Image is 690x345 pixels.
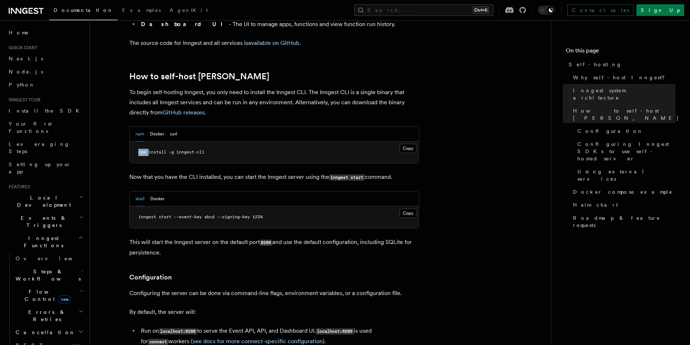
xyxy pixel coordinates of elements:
a: Home [6,26,85,39]
span: Events & Triggers [6,214,79,229]
a: Docker compose example [570,185,676,198]
span: Next.js [9,56,43,62]
a: Install the SDK [6,104,85,117]
a: Configuration [574,125,676,138]
a: Roadmap & feature requests [570,211,676,232]
button: Steps & Workflows [13,265,85,285]
span: Docker compose example [573,188,673,195]
a: Inngest system architecture [570,84,676,104]
p: Now that you have the CLI installed, you can start the Inngest server using the command. [129,172,419,182]
button: Toggle dark mode [538,6,555,14]
h4: On this page [566,46,676,58]
code: 8288 [260,240,272,246]
span: AgentKit [170,7,208,13]
span: Documentation [54,7,113,13]
span: Roadmap & feature requests [573,214,676,229]
code: connect [148,339,168,345]
span: How to self-host [PERSON_NAME] [573,107,679,122]
a: Self-hosting [566,58,676,71]
span: Install the SDK [9,108,84,114]
span: new [59,295,71,303]
span: Configuration [577,127,643,135]
span: Home [9,29,29,36]
span: Leveraging Steps [9,141,70,154]
p: To begin self-hosting Inngest, you only need to install the Inngest CLI. The Inngest CLI is a sin... [129,87,419,118]
span: Inngest system architecture [573,87,676,101]
a: Sign Up [636,4,684,16]
a: available on GitHub [248,39,300,46]
span: Flow Control [13,288,80,303]
span: inngest start --event-key abcd --signing-key 1234 [138,214,263,219]
a: Next.js [6,52,85,65]
p: The source code for Inngest and all services is . [129,38,419,48]
span: Errors & Retries [13,308,79,323]
a: Configuration [129,272,172,282]
span: Python [9,82,35,88]
a: see docs for more connect-specific configuration [193,338,323,345]
span: Cancellation [13,329,75,336]
button: Cancellation [13,326,85,339]
button: Flow Controlnew [13,285,85,306]
a: Helm chart [570,198,676,211]
span: Inngest tour [6,97,41,103]
strong: Dashboard UI [141,21,229,28]
button: Inngest Functions [6,232,85,252]
button: curl [170,127,177,142]
span: Node.js [9,69,43,75]
span: Self-hosting [569,61,622,68]
span: Overview [16,256,90,261]
span: Features [6,184,30,190]
span: Examples [122,7,161,13]
code: localhost:8288 [159,328,197,335]
a: Overview [13,252,85,265]
button: shell [135,192,145,206]
a: GitHub releases [163,109,205,116]
button: Search...Ctrl+K [354,4,493,16]
span: Setting up your app [9,161,71,174]
a: Examples [118,2,165,20]
p: This will start the Inngest server on the default port and use the default configuration, includi... [129,237,419,258]
button: npm [135,127,144,142]
a: Node.js [6,65,85,78]
a: Leveraging Steps [6,138,85,158]
span: npm install -g inngest-cli [138,150,204,155]
a: Python [6,78,85,91]
button: Docker [150,127,164,142]
li: - The UI to manage apps, functions and view function run history. [139,19,419,29]
a: How to self-host [PERSON_NAME] [129,71,269,81]
button: Copy [400,209,417,218]
button: Docker [150,192,164,206]
a: How to self-host [PERSON_NAME] [570,104,676,125]
a: Contact sales [567,4,633,16]
span: Why self-host Inngest? [573,74,670,81]
button: Local Development [6,191,85,211]
span: Helm chart [573,201,618,209]
button: Events & Triggers [6,211,85,232]
a: Your first Functions [6,117,85,138]
code: localhost:8289 [316,328,354,335]
span: Local Development [6,194,79,209]
a: Configuring Inngest SDKs to use self-hosted server [574,138,676,165]
span: Your first Functions [9,121,52,134]
span: Configuring Inngest SDKs to use self-hosted server [577,140,676,162]
span: Quick start [6,45,37,51]
code: inngest start [329,174,365,181]
span: Inngest Functions [6,235,78,249]
kbd: Ctrl+K [473,7,489,14]
a: AgentKit [165,2,212,20]
button: Errors & Retries [13,306,85,326]
button: Copy [400,144,417,153]
span: Using external services [577,168,676,182]
a: Setting up your app [6,158,85,178]
a: Documentation [49,2,118,20]
a: Using external services [574,165,676,185]
p: Configuring the server can be done via command-line flags, environment variables, or a configurat... [129,288,419,298]
a: Why self-host Inngest? [570,71,676,84]
span: Steps & Workflows [13,268,81,282]
p: By default, the server will: [129,307,419,317]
